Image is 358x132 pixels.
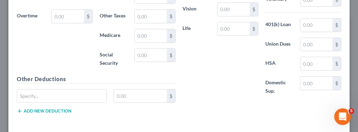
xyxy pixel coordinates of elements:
[84,10,92,23] div: $
[167,90,175,103] div: $
[300,38,332,51] input: 0.00
[52,10,84,23] input: 0.00
[332,38,341,51] div: $
[96,48,131,69] label: Social Security
[167,29,175,42] div: $
[300,77,332,90] input: 0.00
[300,18,332,32] input: 0.00
[167,10,175,23] div: $
[17,108,71,114] button: Add new deduction
[300,57,332,70] input: 0.00
[262,38,296,52] label: Union Dues
[17,90,106,103] input: Specify...
[167,49,175,62] div: $
[135,29,167,42] input: 0.00
[250,22,258,36] div: $
[332,18,341,32] div: $
[13,9,48,23] label: Overtime
[217,22,250,36] input: 0.00
[96,9,131,23] label: Other Taxes
[96,29,131,43] label: Medicare
[17,75,176,84] h5: Other Deductions
[332,77,341,90] div: $
[114,90,167,103] input: 0.00
[135,10,167,23] input: 0.00
[262,18,296,32] label: 401(k) Loan
[334,108,351,125] iframe: Intercom live chat
[135,49,167,62] input: 0.00
[262,76,296,97] label: Domestic Sup.
[179,2,214,16] label: Vision
[217,3,250,16] input: 0.00
[332,57,341,70] div: $
[262,57,296,71] label: HSA
[250,3,258,16] div: $
[179,22,214,36] label: Life
[349,108,354,114] span: 5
